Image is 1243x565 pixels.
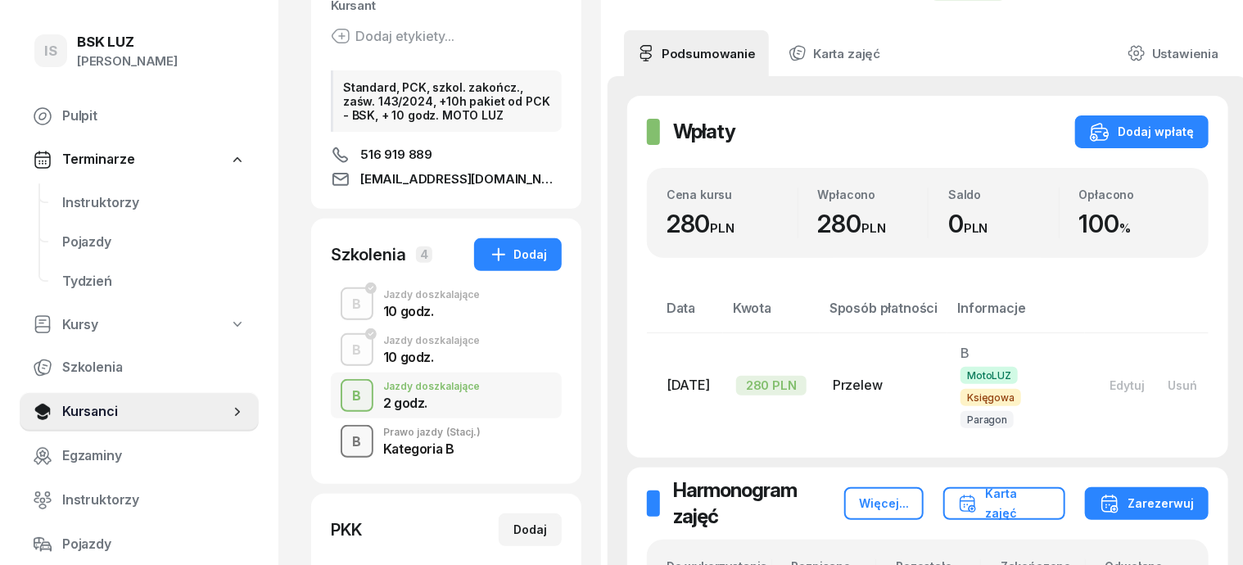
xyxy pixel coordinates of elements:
div: Karta zajęć [958,484,1051,523]
span: Księgowa [960,389,1021,406]
th: Kwota [723,297,820,332]
button: BJazdy doszkalające2 godz. [331,373,562,418]
a: 516 919 889 [331,145,562,165]
a: Terminarze [20,141,259,179]
a: Pojazdy [49,223,259,262]
small: PLN [711,220,735,236]
div: Wpłacono [818,188,929,201]
span: Terminarze [62,149,134,170]
a: Kursanci [20,392,259,432]
span: MotoLUZ [960,367,1018,384]
div: Jazdy doszkalające [383,336,480,346]
span: (Stacj.) [446,427,481,437]
button: Dodaj [499,513,562,546]
h2: Harmonogram zajęć [673,477,844,530]
div: B [346,291,368,319]
div: Przelew [833,375,934,396]
a: Podsumowanie [624,30,769,76]
div: Kategoria B [383,442,481,455]
div: Prawo jazdy [383,427,481,437]
div: 280 [818,209,929,239]
span: Pojazdy [62,232,246,253]
span: 516 919 889 [360,145,432,165]
div: 2 godz. [383,396,480,409]
a: Tydzień [49,262,259,301]
h2: Wpłaty [673,119,735,145]
button: B [341,333,373,366]
div: Standard, PCK, szkol. zakończ., zaśw. 143/2024, +10h pakiet od PCK - BSK, + 10 godz. MOTO LUZ [331,70,562,133]
div: B [346,337,368,364]
a: Instruktorzy [20,481,259,520]
div: 0 [948,209,1059,239]
a: Instruktorzy [49,183,259,223]
button: Karta zajęć [943,487,1066,520]
a: Pojazdy [20,525,259,564]
div: Zarezerwuj [1100,494,1194,513]
a: Egzaminy [20,436,259,476]
span: Kursanci [62,401,229,423]
th: Informacje [947,297,1085,332]
a: [EMAIL_ADDRESS][DOMAIN_NAME] [331,169,562,189]
button: BJazdy doszkalające10 godz. [331,327,562,373]
button: BJazdy doszkalające10 godz. [331,281,562,327]
button: B [341,287,373,320]
a: Pulpit [20,97,259,136]
div: [PERSON_NAME] [77,51,178,72]
div: Dodaj [489,245,547,264]
div: 100 [1079,209,1190,239]
small: PLN [964,220,988,236]
span: Egzaminy [62,445,246,467]
span: [EMAIL_ADDRESS][DOMAIN_NAME] [360,169,562,189]
div: 10 godz. [383,350,480,364]
small: % [1119,220,1131,236]
span: [DATE] [667,377,710,393]
div: B [346,382,368,410]
div: Jazdy doszkalające [383,290,480,300]
div: Usuń [1168,378,1197,392]
button: Dodaj wpłatę [1075,115,1209,148]
th: Sposób płatności [820,297,947,332]
span: Instruktorzy [62,192,246,214]
button: Dodaj etykiety... [331,26,454,46]
small: PLN [861,220,886,236]
div: Dodaj wpłatę [1090,122,1194,142]
div: Cena kursu [667,188,798,201]
div: Edytuj [1110,378,1145,392]
th: Data [647,297,723,332]
div: Opłacono [1079,188,1190,201]
div: 280 PLN [736,376,807,395]
span: Pulpit [62,106,246,127]
div: Więcej... [859,494,909,513]
button: B [341,379,373,412]
span: Paragon [960,411,1014,428]
span: Instruktorzy [62,490,246,511]
a: Karta zajęć [775,30,893,76]
span: Kursy [62,314,98,336]
span: Tydzień [62,271,246,292]
span: 4 [416,246,432,263]
button: Usuń [1156,372,1209,399]
button: Więcej... [844,487,924,520]
div: Jazdy doszkalające [383,382,480,391]
div: Dodaj [513,520,547,540]
button: Dodaj [474,238,562,271]
div: BSK LUZ [77,35,178,49]
div: Szkolenia [331,243,406,266]
span: IS [44,44,57,58]
span: Szkolenia [62,357,246,378]
a: Ustawienia [1114,30,1232,76]
a: Kursy [20,306,259,344]
span: B [960,345,970,361]
div: Saldo [948,188,1059,201]
button: Zarezerwuj [1085,487,1209,520]
a: Szkolenia [20,348,259,387]
div: 280 [667,209,798,239]
button: B [341,425,373,458]
span: Pojazdy [62,534,246,555]
div: B [346,428,368,456]
button: BPrawo jazdy(Stacj.)Kategoria B [331,418,562,464]
div: 10 godz. [383,305,480,318]
button: Edytuj [1098,372,1156,399]
div: PKK [331,518,362,541]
